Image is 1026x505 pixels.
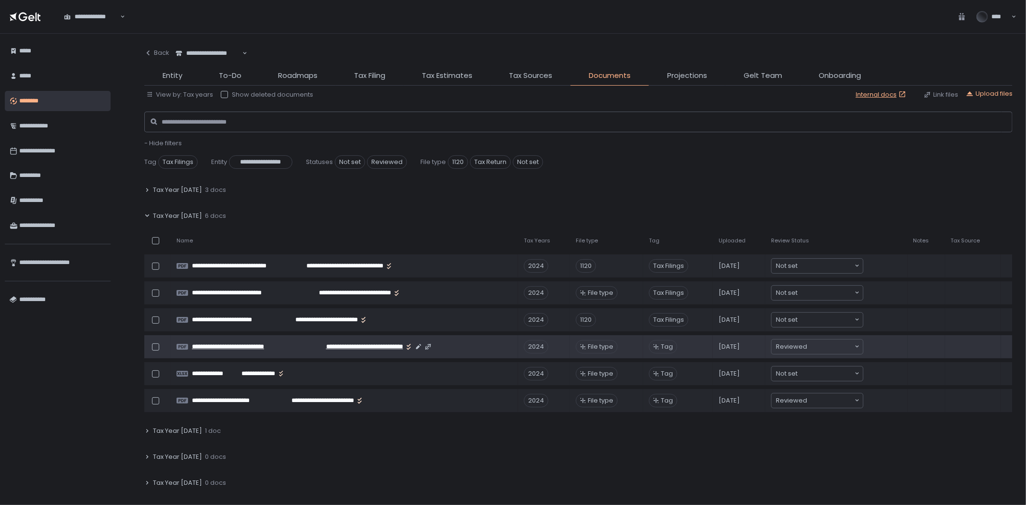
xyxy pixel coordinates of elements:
div: 2024 [524,367,548,380]
span: Not set [513,155,543,169]
span: File type [420,158,446,166]
span: File type [588,369,613,378]
div: 2024 [524,259,548,273]
span: 0 docs [205,453,226,461]
span: [DATE] [719,289,740,297]
input: Search for option [807,396,854,405]
span: 3 docs [205,186,226,194]
span: Not set [335,155,365,169]
span: 1 doc [205,427,221,435]
span: Reviewed [776,342,807,352]
div: 1120 [576,259,596,273]
span: Tax Source [951,237,980,244]
span: Onboarding [819,70,861,81]
span: 6 docs [205,212,226,220]
span: Not set [776,315,798,325]
span: Tax Filings [649,313,688,327]
span: 0 docs [205,479,226,487]
span: Tag [661,396,673,405]
div: 2024 [524,313,548,327]
span: Notes [913,237,929,244]
span: Tax Year [DATE] [153,453,202,461]
span: [DATE] [719,316,740,324]
span: Tax Year [DATE] [153,186,202,194]
span: [DATE] [719,396,740,405]
button: View by: Tax years [146,90,213,99]
span: Tax Filings [158,155,198,169]
span: Tag [649,237,659,244]
div: 1120 [576,313,596,327]
span: Tag [661,369,673,378]
div: Search for option [58,6,125,26]
span: Entity [211,158,227,166]
button: Back [144,43,169,63]
span: Tax Estimates [422,70,472,81]
span: Tax Return [470,155,511,169]
button: Link files [924,90,958,99]
span: File type [588,342,613,351]
span: [DATE] [719,342,740,351]
span: Tax Years [524,237,550,244]
span: Tax Filings [649,259,688,273]
span: Tax Year [DATE] [153,212,202,220]
input: Search for option [798,288,854,298]
div: Search for option [169,43,247,63]
span: Not set [776,261,798,271]
div: Search for option [772,313,863,327]
div: 2024 [524,340,548,353]
span: Review Status [771,237,809,244]
div: Search for option [772,393,863,408]
span: Tax Sources [509,70,552,81]
span: File type [588,289,613,297]
div: Back [144,49,169,57]
div: Search for option [772,340,863,354]
span: [DATE] [719,369,740,378]
span: Not set [776,369,798,379]
input: Search for option [798,369,854,379]
div: Search for option [772,366,863,381]
input: Search for option [798,261,854,271]
span: Projections [667,70,707,81]
a: Internal docs [856,90,908,99]
input: Search for option [807,342,854,352]
span: To-Do [219,70,241,81]
span: File type [588,396,613,405]
span: Reviewed [776,396,807,405]
span: Tax Filing [354,70,385,81]
span: Documents [589,70,631,81]
button: Upload files [966,89,1013,98]
span: Name [177,237,193,244]
span: Tax Year [DATE] [153,427,202,435]
button: - Hide filters [144,139,182,148]
span: 1120 [448,155,468,169]
span: File type [576,237,598,244]
span: Tag [661,342,673,351]
span: Reviewed [367,155,407,169]
div: 2024 [524,286,548,300]
span: Statuses [306,158,333,166]
span: Tax Year [DATE] [153,479,202,487]
span: Tax Filings [649,286,688,300]
span: [DATE] [719,262,740,270]
span: Uploaded [719,237,746,244]
div: 2024 [524,394,548,407]
span: Entity [163,70,182,81]
span: Roadmaps [278,70,317,81]
div: Search for option [772,286,863,300]
span: Gelt Team [744,70,782,81]
span: Tag [144,158,156,166]
span: Not set [776,288,798,298]
div: Search for option [772,259,863,273]
input: Search for option [798,315,854,325]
